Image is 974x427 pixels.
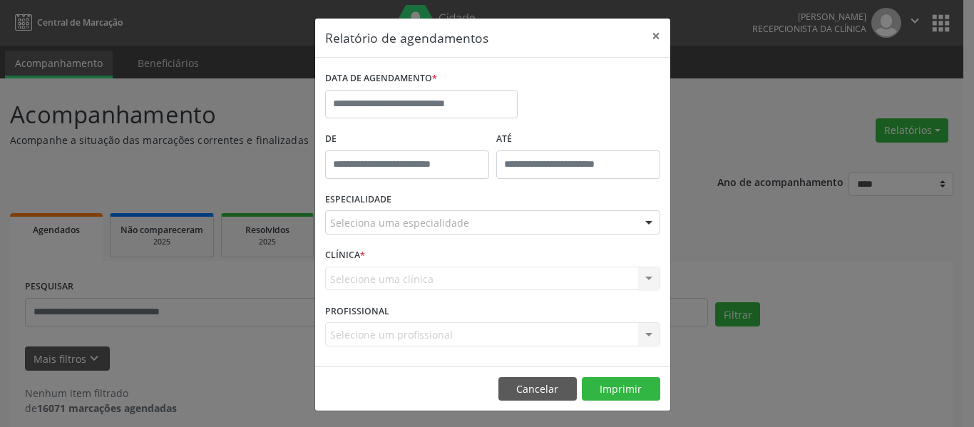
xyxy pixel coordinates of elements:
label: CLÍNICA [325,245,365,267]
span: Seleciona uma especialidade [330,215,469,230]
button: Close [642,19,670,53]
button: Cancelar [498,377,577,401]
label: PROFISSIONAL [325,300,389,322]
label: De [325,128,489,150]
button: Imprimir [582,377,660,401]
label: DATA DE AGENDAMENTO [325,68,437,90]
label: ATÉ [496,128,660,150]
h5: Relatório de agendamentos [325,29,488,47]
label: ESPECIALIDADE [325,189,391,211]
